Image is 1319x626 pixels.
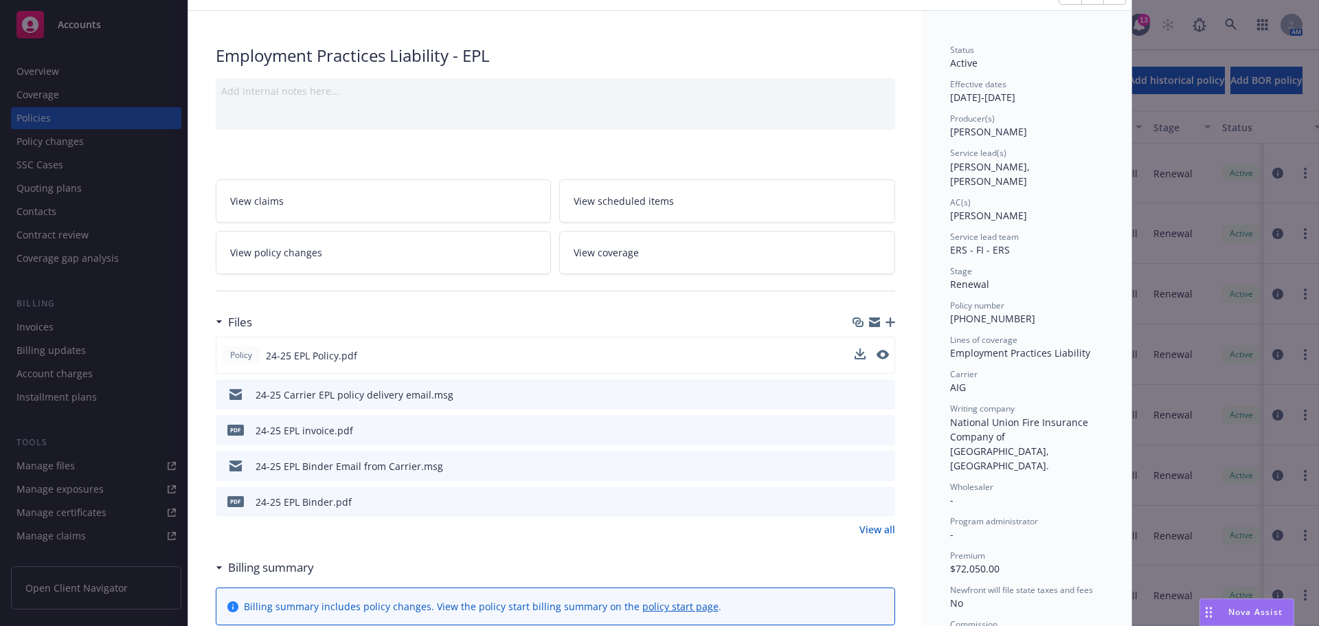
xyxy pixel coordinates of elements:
[266,348,357,363] span: 24-25 EPL Policy.pdf
[950,312,1035,325] span: [PHONE_NUMBER]
[227,425,244,435] span: pdf
[950,125,1027,138] span: [PERSON_NAME]
[950,243,1010,256] span: ERS - FI - ERS
[950,403,1015,414] span: Writing company
[950,56,978,69] span: Active
[950,265,972,277] span: Stage
[950,346,1090,359] span: Employment Practices Liability
[950,78,1006,90] span: Effective dates
[559,179,895,223] a: View scheduled items
[216,231,552,274] a: View policy changes
[256,459,443,473] div: 24-25 EPL Binder Email from Carrier.msg
[950,528,954,541] span: -
[559,231,895,274] a: View coverage
[877,423,890,438] button: preview file
[228,313,252,331] h3: Files
[950,562,1000,575] span: $72,050.00
[950,113,995,124] span: Producer(s)
[950,550,985,561] span: Premium
[855,348,866,359] button: download file
[256,388,453,402] div: 24-25 Carrier EPL policy delivery email.msg
[950,147,1006,159] span: Service lead(s)
[230,245,322,260] span: View policy changes
[216,559,314,577] div: Billing summary
[244,599,721,614] div: Billing summary includes policy changes. View the policy start billing summary on the .
[256,423,353,438] div: 24-25 EPL invoice.pdf
[950,584,1093,596] span: Newfront will file state taxes and fees
[574,194,674,208] span: View scheduled items
[256,495,352,509] div: 24-25 EPL Binder.pdf
[228,559,314,577] h3: Billing summary
[950,368,978,380] span: Carrier
[877,388,890,402] button: preview file
[855,459,866,473] button: download file
[1228,606,1283,618] span: Nova Assist
[855,388,866,402] button: download file
[877,350,889,359] button: preview file
[950,596,963,610] span: No
[950,197,971,208] span: AC(s)
[950,160,1033,188] span: [PERSON_NAME], [PERSON_NAME]
[950,334,1017,346] span: Lines of coverage
[950,44,974,56] span: Status
[950,416,1091,472] span: National Union Fire Insurance Company of [GEOGRAPHIC_DATA], [GEOGRAPHIC_DATA].
[574,245,639,260] span: View coverage
[950,231,1019,243] span: Service lead team
[642,600,719,613] a: policy start page
[855,423,866,438] button: download file
[1200,599,1217,625] div: Drag to move
[230,194,284,208] span: View claims
[227,496,244,506] span: pdf
[950,493,954,506] span: -
[855,495,866,509] button: download file
[216,179,552,223] a: View claims
[877,459,890,473] button: preview file
[950,481,993,493] span: Wholesaler
[950,381,966,394] span: AIG
[877,495,890,509] button: preview file
[855,348,866,363] button: download file
[950,209,1027,222] span: [PERSON_NAME]
[227,349,255,361] span: Policy
[216,313,252,331] div: Files
[859,522,895,537] a: View all
[877,348,889,363] button: preview file
[1199,599,1294,626] button: Nova Assist
[221,84,890,98] div: Add internal notes here...
[950,278,989,291] span: Renewal
[950,515,1038,527] span: Program administrator
[950,300,1004,311] span: Policy number
[216,44,895,67] div: Employment Practices Liability - EPL
[950,78,1104,104] div: [DATE] - [DATE]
